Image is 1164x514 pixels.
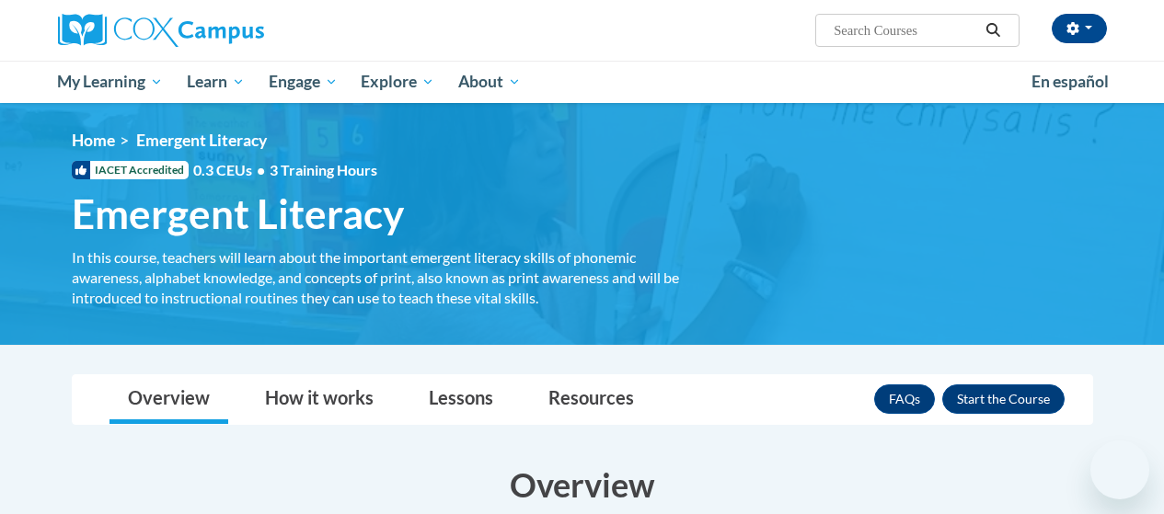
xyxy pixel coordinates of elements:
[1090,440,1149,499] iframe: Button to launch messaging window
[361,71,434,93] span: Explore
[57,71,163,93] span: My Learning
[109,375,228,424] a: Overview
[1020,63,1121,101] a: En español
[72,131,115,150] a: Home
[72,462,1093,508] h3: Overview
[46,61,176,103] a: My Learning
[410,375,512,424] a: Lessons
[44,61,1121,103] div: Main menu
[530,375,652,424] a: Resources
[269,71,338,93] span: Engage
[58,14,389,47] a: Cox Campus
[270,161,377,178] span: 3 Training Hours
[874,384,935,414] a: FAQs
[257,161,265,178] span: •
[187,71,245,93] span: Learn
[136,131,267,150] span: Emergent Literacy
[1031,72,1109,91] span: En español
[1052,14,1107,43] button: Account Settings
[247,375,392,424] a: How it works
[942,384,1065,414] button: Enroll
[72,247,707,308] div: In this course, teachers will learn about the important emergent literacy skills of phonemic awar...
[257,61,350,103] a: Engage
[446,61,533,103] a: About
[832,19,979,41] input: Search Courses
[193,160,377,180] span: 0.3 CEUs
[72,189,404,238] span: Emergent Literacy
[458,71,521,93] span: About
[72,161,189,179] span: IACET Accredited
[58,14,264,47] img: Cox Campus
[349,61,446,103] a: Explore
[175,61,257,103] a: Learn
[979,19,1007,41] button: Search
